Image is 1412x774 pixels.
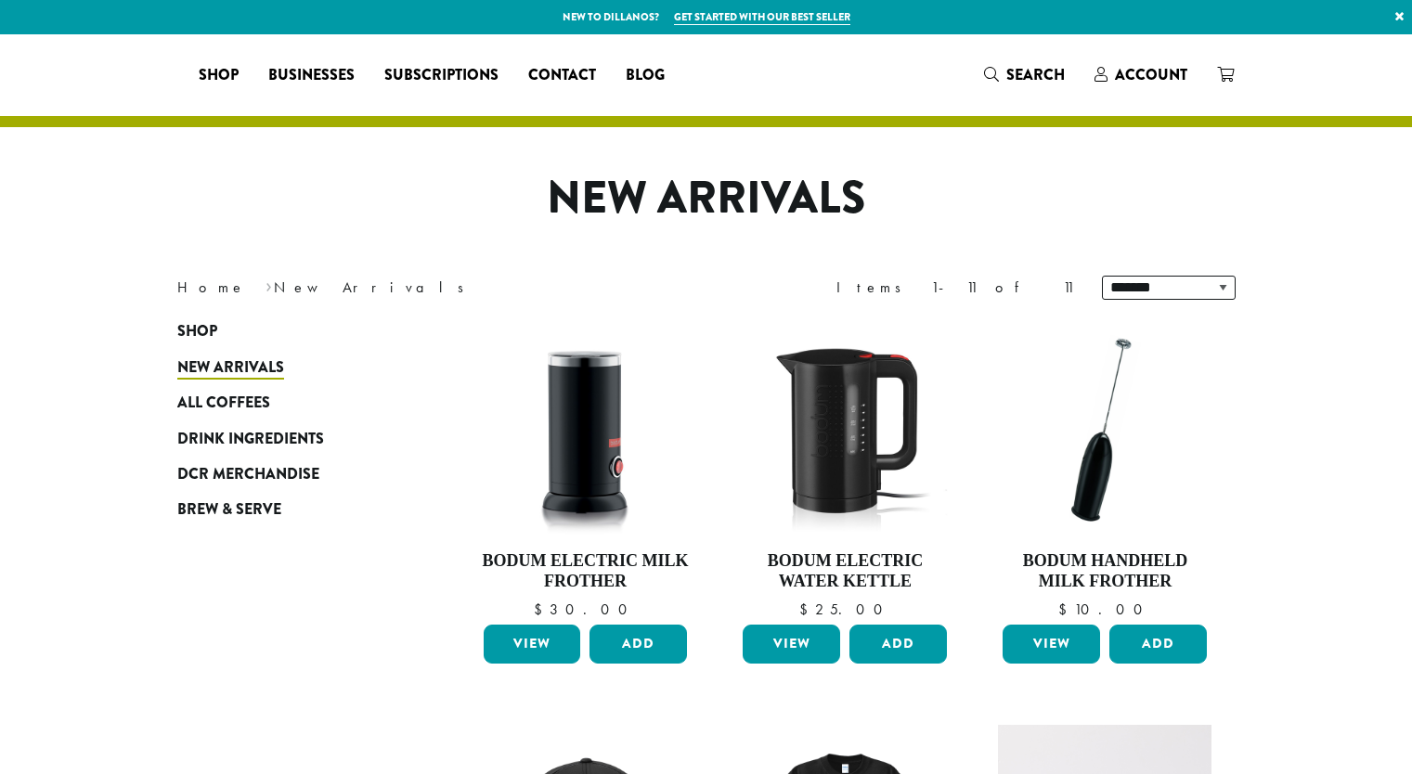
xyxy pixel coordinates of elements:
a: Shop [184,60,253,90]
h1: New Arrivals [163,172,1250,226]
a: Brew & Serve [177,492,400,527]
h4: Bodum Electric Water Kettle [738,551,952,591]
span: Shop [177,320,217,343]
span: $ [799,600,815,619]
span: › [266,270,272,299]
span: All Coffees [177,392,270,415]
a: Get started with our best seller [674,9,850,25]
button: Add [849,625,947,664]
a: All Coffees [177,385,400,420]
a: DCR Merchandise [177,457,400,492]
span: Businesses [268,64,355,87]
a: Home [177,277,246,297]
span: $ [534,600,550,619]
a: Search [969,59,1080,90]
span: $ [1058,600,1074,619]
bdi: 25.00 [799,600,891,619]
a: Bodum Handheld Milk Frother $10.00 [998,323,1211,617]
span: Search [1006,64,1065,85]
span: Brew & Serve [177,498,281,522]
a: View [743,625,840,664]
img: DP3955.01.png [738,323,952,536]
div: Items 1-11 of 11 [836,277,1074,299]
span: Blog [626,64,665,87]
a: Bodum Electric Milk Frother $30.00 [479,323,693,617]
nav: Breadcrumb [177,277,679,299]
h4: Bodum Electric Milk Frother [479,551,693,591]
span: Shop [199,64,239,87]
button: Add [1109,625,1207,664]
a: New Arrivals [177,350,400,385]
a: View [1003,625,1100,664]
button: Add [589,625,687,664]
a: View [484,625,581,664]
span: Drink Ingredients [177,428,324,451]
h4: Bodum Handheld Milk Frother [998,551,1211,591]
a: Shop [177,314,400,349]
img: DP3954.01-002.png [478,323,692,536]
span: Subscriptions [384,64,499,87]
span: DCR Merchandise [177,463,319,486]
span: Account [1115,64,1187,85]
a: Bodum Electric Water Kettle $25.00 [738,323,952,617]
bdi: 30.00 [534,600,636,619]
span: Contact [528,64,596,87]
img: DP3927.01-002.png [998,323,1211,536]
bdi: 10.00 [1058,600,1151,619]
span: New Arrivals [177,356,284,380]
a: Drink Ingredients [177,420,400,456]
